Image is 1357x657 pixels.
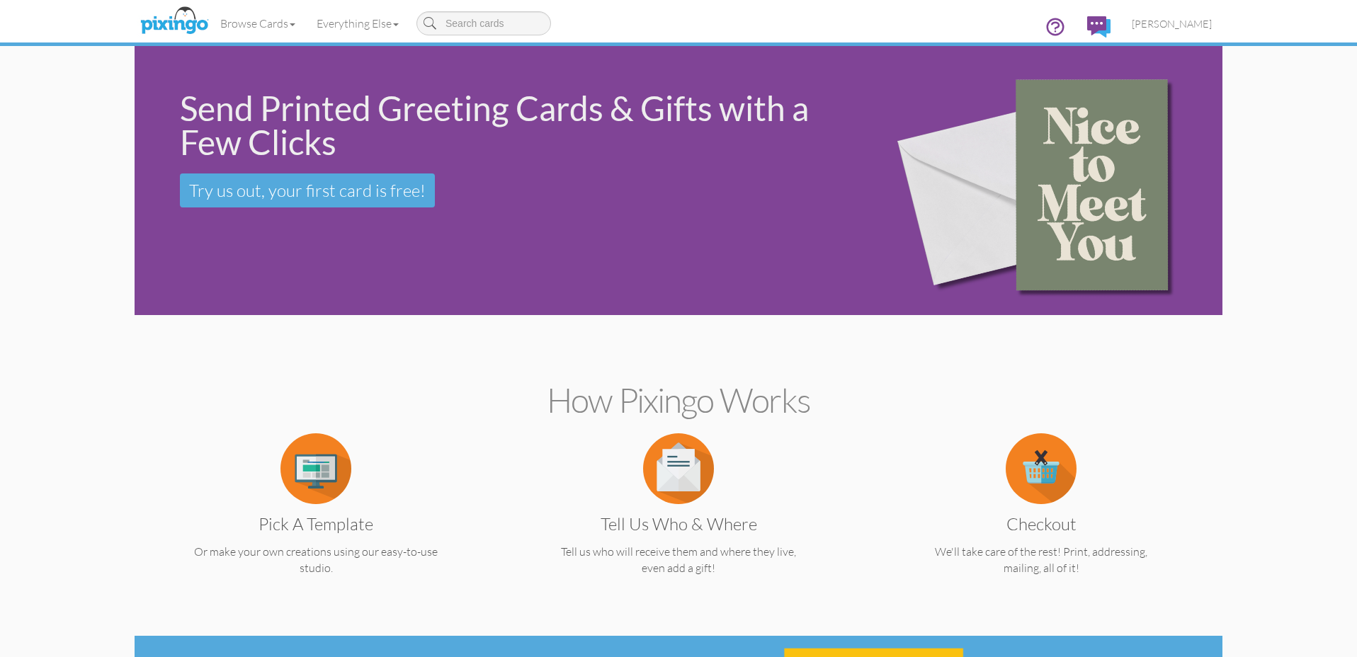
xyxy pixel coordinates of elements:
[1087,16,1111,38] img: comments.svg
[162,544,470,576] p: Or make your own creations using our easy-to-use studio.
[1132,18,1212,30] span: [PERSON_NAME]
[887,460,1195,576] a: Checkout We'll take care of the rest! Print, addressing, mailing, all of it!
[173,515,459,533] h3: Pick a Template
[871,26,1213,336] img: 15b0954d-2d2f-43ee-8fdb-3167eb028af9.png
[306,6,409,41] a: Everything Else
[280,433,351,504] img: item.alt
[137,4,212,39] img: pixingo logo
[643,433,714,504] img: item.alt
[416,11,551,35] input: Search cards
[525,544,832,576] p: Tell us who will receive them and where they live, even add a gift!
[159,382,1198,419] h2: How Pixingo works
[535,515,822,533] h3: Tell us Who & Where
[525,460,832,576] a: Tell us Who & Where Tell us who will receive them and where they live, even add a gift!
[180,173,435,207] a: Try us out, your first card is free!
[180,91,848,159] div: Send Printed Greeting Cards & Gifts with a Few Clicks
[1006,433,1077,504] img: item.alt
[898,515,1184,533] h3: Checkout
[189,180,426,201] span: Try us out, your first card is free!
[210,6,306,41] a: Browse Cards
[887,544,1195,576] p: We'll take care of the rest! Print, addressing, mailing, all of it!
[1121,6,1222,42] a: [PERSON_NAME]
[162,460,470,576] a: Pick a Template Or make your own creations using our easy-to-use studio.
